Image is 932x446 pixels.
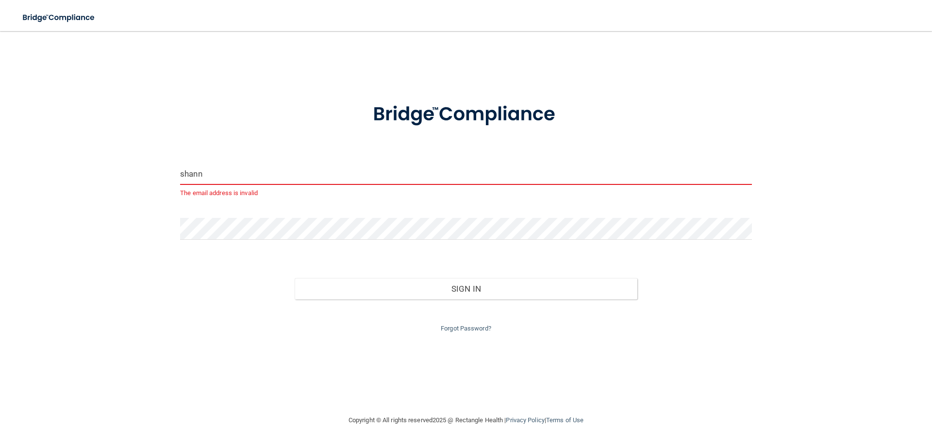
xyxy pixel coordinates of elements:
img: bridge_compliance_login_screen.278c3ca4.svg [353,89,579,140]
img: bridge_compliance_login_screen.278c3ca4.svg [15,8,104,28]
div: Copyright © All rights reserved 2025 @ Rectangle Health | | [289,405,643,436]
a: Forgot Password? [441,325,491,332]
a: Terms of Use [546,416,583,424]
button: Sign In [295,278,638,299]
p: The email address is invalid [180,187,752,199]
input: Email [180,163,752,185]
a: Privacy Policy [506,416,544,424]
iframe: Drift Widget Chat Controller [764,377,920,416]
